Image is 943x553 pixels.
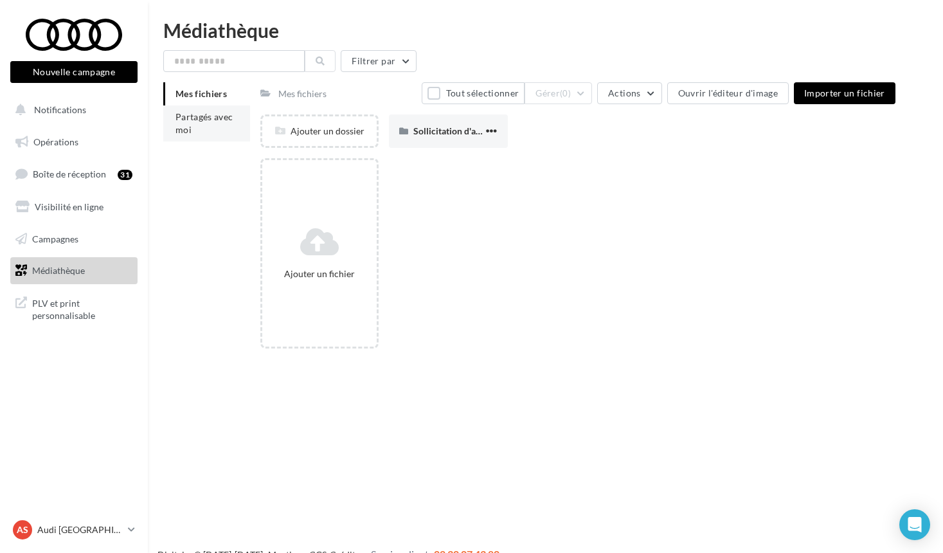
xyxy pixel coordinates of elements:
span: Opérations [33,136,78,147]
span: Actions [608,87,640,98]
span: Campagnes [32,233,78,244]
span: (0) [560,88,571,98]
a: AS Audi [GEOGRAPHIC_DATA] [10,518,138,542]
a: PLV et print personnalisable [8,289,140,327]
a: Visibilité en ligne [8,194,140,221]
a: Opérations [8,129,140,156]
p: Audi [GEOGRAPHIC_DATA] [37,523,123,536]
button: Nouvelle campagne [10,61,138,83]
span: Notifications [34,104,86,115]
span: Médiathèque [32,265,85,276]
a: Boîte de réception31 [8,160,140,188]
span: Visibilité en ligne [35,201,103,212]
button: Tout sélectionner [422,82,525,104]
div: Open Intercom Messenger [899,509,930,540]
span: Importer un fichier [804,87,885,98]
button: Ouvrir l'éditeur d'image [667,82,789,104]
button: Gérer(0) [525,82,592,104]
span: Boîte de réception [33,168,106,179]
div: Ajouter un dossier [262,125,377,138]
a: Campagnes [8,226,140,253]
div: Mes fichiers [278,87,327,100]
button: Notifications [8,96,135,123]
button: Importer un fichier [794,82,895,104]
button: Filtrer par [341,50,417,72]
span: PLV et print personnalisable [32,295,132,322]
div: 31 [118,170,132,180]
span: Partagés avec moi [175,111,233,135]
span: Mes fichiers [175,88,227,99]
span: AS [17,523,28,536]
div: Ajouter un fichier [267,267,372,280]
a: Médiathèque [8,257,140,284]
button: Actions [597,82,661,104]
span: Sollicitation d'avis [413,125,487,136]
div: Médiathèque [163,21,928,40]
